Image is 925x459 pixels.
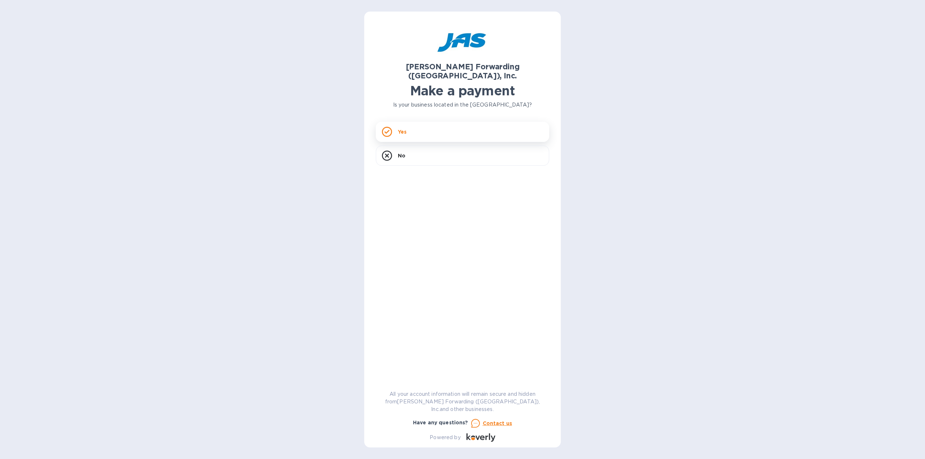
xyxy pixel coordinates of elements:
[376,83,549,98] h1: Make a payment
[483,420,512,426] u: Contact us
[398,128,406,135] p: Yes
[376,101,549,109] p: Is your business located in the [GEOGRAPHIC_DATA]?
[376,390,549,413] p: All your account information will remain secure and hidden from [PERSON_NAME] Forwarding ([GEOGRA...
[413,420,468,425] b: Have any questions?
[406,62,520,80] b: [PERSON_NAME] Forwarding ([GEOGRAPHIC_DATA]), Inc.
[430,434,460,441] p: Powered by
[398,152,405,159] p: No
